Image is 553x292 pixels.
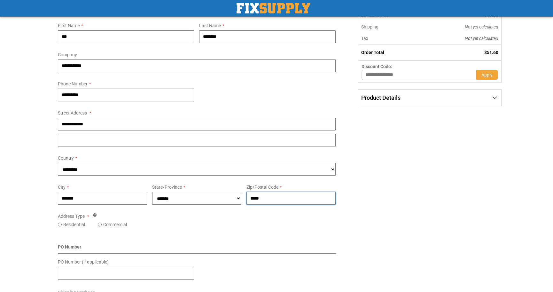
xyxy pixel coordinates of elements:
[476,70,498,80] button: Apply
[237,3,310,13] img: Fix Industrial Supply
[362,64,392,69] span: Discount Code:
[465,36,498,41] span: Not yet calculated
[58,110,87,115] span: Street Address
[58,185,66,190] span: City
[199,23,221,28] span: Last Name
[358,33,422,44] th: Tax
[361,24,378,29] span: Shipping
[361,94,401,101] span: Product Details
[237,3,310,13] a: store logo
[58,259,109,264] span: PO Number (if applicable)
[246,185,278,190] span: Zip/Postal Code
[58,214,85,219] span: Address Type
[58,81,88,86] span: Phone Number
[103,221,127,228] label: Commercial
[152,185,182,190] span: State/Province
[58,23,80,28] span: First Name
[58,155,74,161] span: Country
[63,221,85,228] label: Residential
[484,50,498,55] span: $51.60
[58,52,77,57] span: Company
[361,50,384,55] strong: Order Total
[465,24,498,29] span: Not yet calculated
[484,13,498,18] span: $51.60
[481,72,493,77] span: Apply
[58,244,336,254] div: PO Number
